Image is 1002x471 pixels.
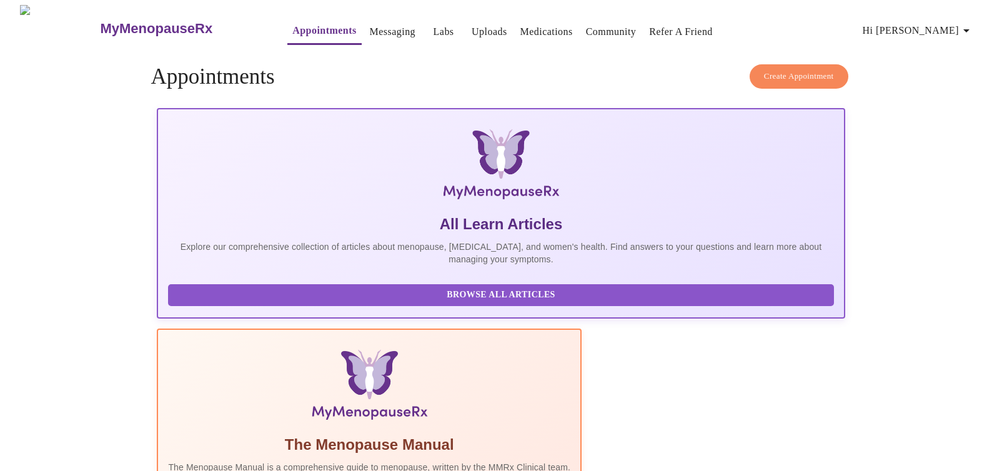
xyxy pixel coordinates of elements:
[168,240,833,265] p: Explore our comprehensive collection of articles about menopause, [MEDICAL_DATA], and women's hea...
[581,19,642,44] button: Community
[764,69,834,84] span: Create Appointment
[272,129,730,204] img: MyMenopauseRx Logo
[168,435,570,455] h5: The Menopause Manual
[181,287,821,303] span: Browse All Articles
[586,23,637,41] a: Community
[434,23,454,41] a: Labs
[750,64,848,89] button: Create Appointment
[644,19,718,44] button: Refer a Friend
[232,350,507,425] img: Menopause Manual
[168,289,836,299] a: Browse All Articles
[365,19,420,44] button: Messaging
[99,7,262,51] a: MyMenopauseRx
[100,21,212,37] h3: MyMenopauseRx
[649,23,713,41] a: Refer a Friend
[515,19,578,44] button: Medications
[168,284,833,306] button: Browse All Articles
[424,19,464,44] button: Labs
[472,23,507,41] a: Uploads
[168,214,833,234] h5: All Learn Articles
[863,22,974,39] span: Hi [PERSON_NAME]
[858,18,979,43] button: Hi [PERSON_NAME]
[287,18,361,45] button: Appointments
[370,23,415,41] a: Messaging
[151,64,851,89] h4: Appointments
[292,22,356,39] a: Appointments
[520,23,573,41] a: Medications
[467,19,512,44] button: Uploads
[20,5,99,52] img: MyMenopauseRx Logo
